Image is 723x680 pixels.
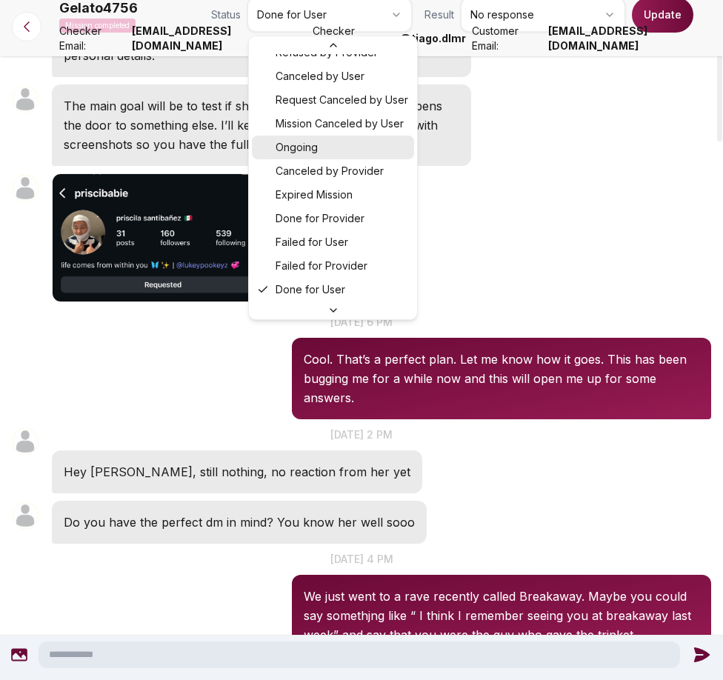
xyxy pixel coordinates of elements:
[276,187,353,202] span: Expired Mission
[276,140,318,155] span: Ongoing
[276,282,345,297] span: Done for User
[276,259,367,273] span: Failed for Provider
[276,211,364,226] span: Done for Provider
[276,116,404,131] span: Mission Canceled by User
[276,164,384,179] span: Canceled by Provider
[276,235,348,250] span: Failed for User
[276,93,408,107] span: Request Canceled by User
[276,69,364,84] span: Canceled by User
